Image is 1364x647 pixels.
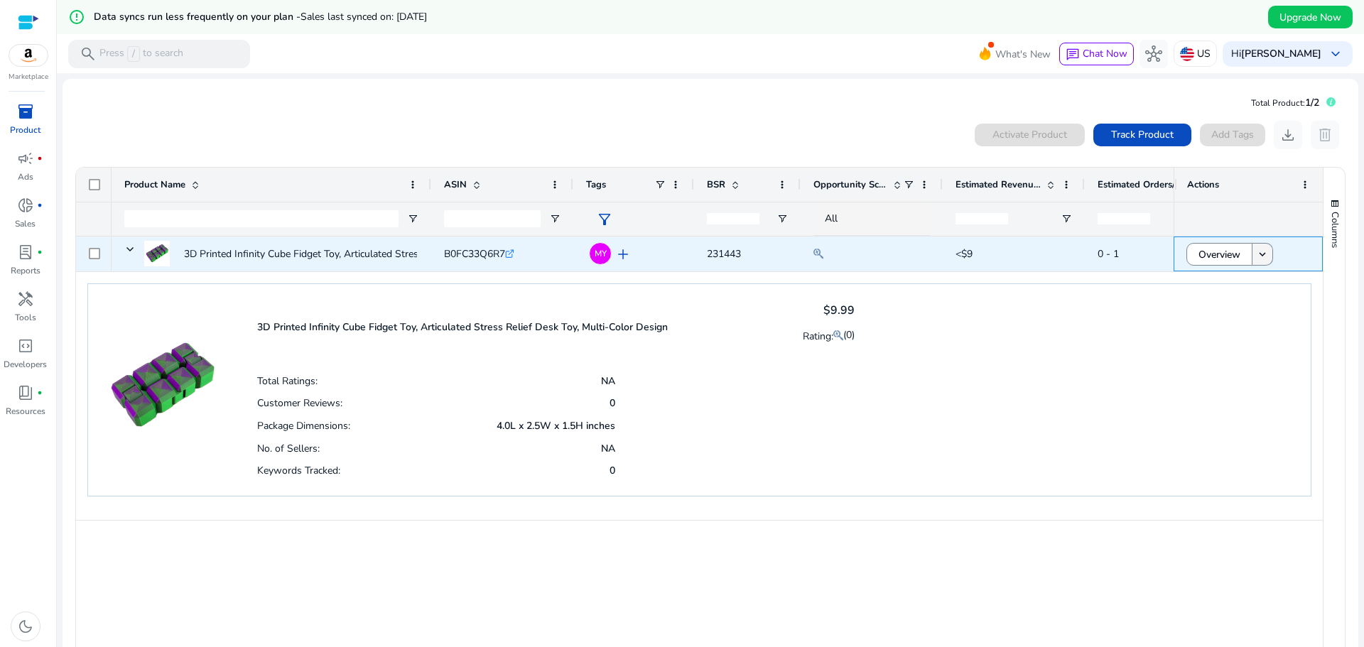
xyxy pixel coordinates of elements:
[1111,127,1174,142] span: Track Product
[17,384,34,401] span: book_4
[15,217,36,230] p: Sales
[549,213,561,224] button: Open Filter Menu
[1066,48,1080,62] span: chat
[407,213,418,224] button: Open Filter Menu
[803,304,855,317] h4: $9.99
[1187,178,1219,191] span: Actions
[444,210,541,227] input: ASIN Filter Input
[124,178,185,191] span: Product Name
[144,241,170,266] img: 71aO0R2CXtL.jpg
[37,390,43,396] span: fiber_manual_record
[1083,47,1127,60] span: Chat Now
[124,210,399,227] input: Product Name Filter Input
[17,290,34,308] span: handyman
[15,311,36,324] p: Tools
[596,211,613,228] span: filter_alt
[825,212,838,225] span: All
[1231,49,1321,59] p: Hi
[80,45,97,62] span: search
[17,103,34,120] span: inventory_2
[610,464,615,477] p: 0
[17,337,34,354] span: code_blocks
[956,178,1041,191] span: Estimated Revenue/Day
[1098,178,1183,191] span: Estimated Orders/Day
[9,45,48,66] img: amazon.svg
[1061,213,1072,224] button: Open Filter Menu
[707,247,741,261] span: 231443
[601,374,615,388] p: NA
[68,9,85,26] mat-icon: error_outline
[1093,124,1191,146] button: Track Product
[615,246,632,263] span: add
[257,464,340,477] p: Keywords Tracked:
[6,405,45,418] p: Resources
[1274,121,1302,149] button: download
[17,618,34,635] span: dark_mode
[94,11,427,23] h5: Data syncs run less frequently on your plan -
[1059,43,1134,65] button: chatChat Now
[1251,97,1305,109] span: Total Product:
[1197,41,1211,66] p: US
[1241,47,1321,60] b: [PERSON_NAME]
[17,244,34,261] span: lab_profile
[301,10,427,23] span: Sales last synced on: [DATE]
[610,396,615,410] p: 0
[17,150,34,167] span: campaign
[1268,6,1353,28] button: Upgrade Now
[1180,47,1194,61] img: us.svg
[956,247,973,261] span: <$9
[257,320,668,334] p: 3D Printed Infinity Cube Fidget Toy, Articulated Stress Relief Desk Toy, Multi-Color Design
[1145,45,1162,62] span: hub
[102,298,222,446] img: 71aO0R2CXtL.jpg
[37,202,43,208] span: fiber_manual_record
[803,327,843,344] p: Rating:
[586,178,606,191] span: Tags
[1140,40,1168,68] button: hub
[843,328,855,342] span: (0)
[11,264,40,277] p: Reports
[1186,243,1252,266] button: Overview
[99,46,183,62] p: Press to search
[184,239,458,268] p: 3D Printed Infinity Cube Fidget Toy, Articulated Stress Relief...
[37,156,43,161] span: fiber_manual_record
[18,170,33,183] p: Ads
[1098,247,1119,261] span: 0 - 1
[595,249,607,258] span: MY
[444,247,505,261] span: B0FC33Q6R7
[1279,10,1341,25] span: Upgrade Now
[497,419,615,433] p: 4.0L x 2.5W x 1.5H inches
[17,197,34,214] span: donut_small
[1305,96,1319,109] span: 1/2
[1279,126,1297,143] span: download
[995,42,1051,67] span: What's New
[10,124,40,136] p: Product
[257,442,320,455] p: No. of Sellers:
[257,419,350,433] p: Package Dimensions:
[127,46,140,62] span: /
[707,178,725,191] span: BSR
[1328,212,1341,248] span: Columns
[9,72,48,82] p: Marketplace
[257,374,318,388] p: Total Ratings:
[4,358,47,371] p: Developers
[813,178,887,191] span: Opportunity Score
[1256,248,1269,261] mat-icon: keyboard_arrow_down
[601,442,615,455] p: NA
[1327,45,1344,62] span: keyboard_arrow_down
[257,396,342,410] p: Customer Reviews:
[1198,240,1240,269] span: Overview
[37,249,43,255] span: fiber_manual_record
[444,178,467,191] span: ASIN
[776,213,788,224] button: Open Filter Menu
